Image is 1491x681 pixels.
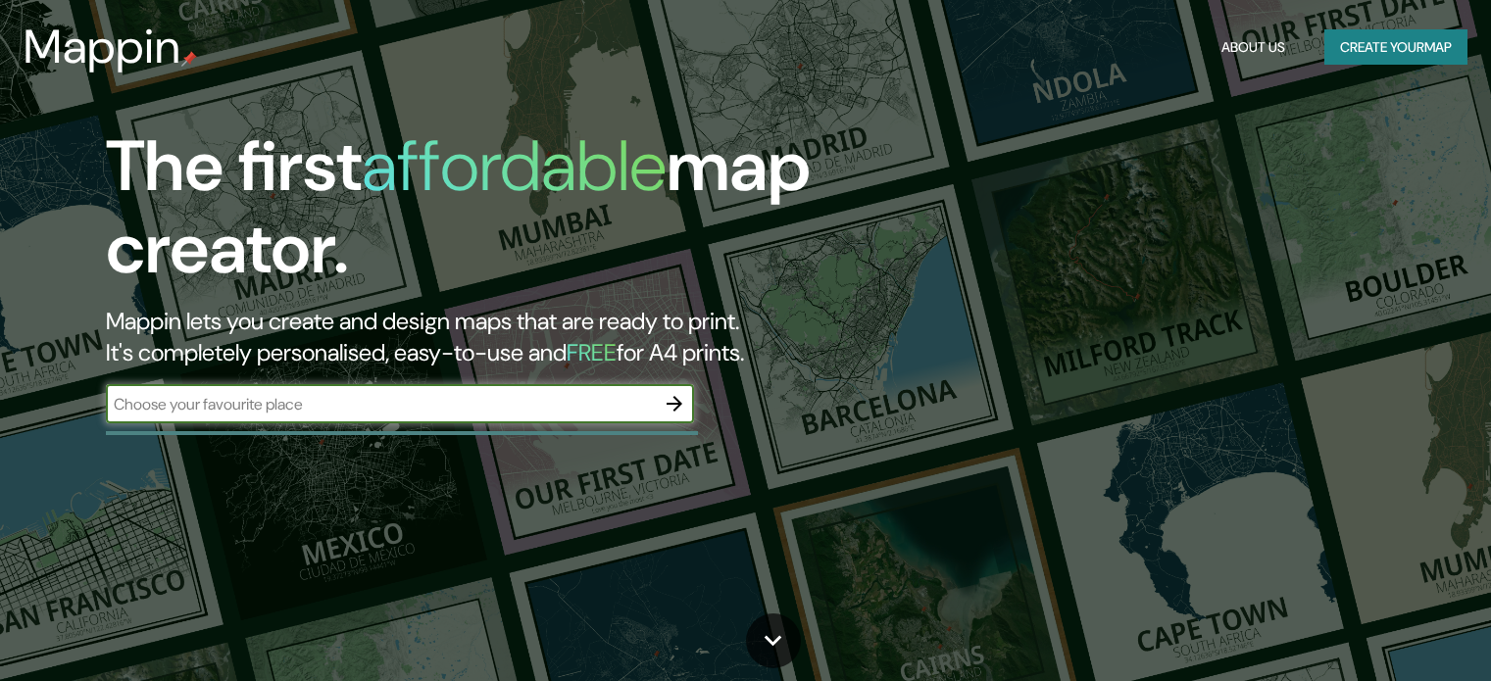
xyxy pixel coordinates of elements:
h1: affordable [362,121,667,212]
button: About Us [1214,29,1293,66]
h2: Mappin lets you create and design maps that are ready to print. It's completely personalised, eas... [106,306,852,368]
h1: The first map creator. [106,125,852,306]
img: mappin-pin [181,51,197,67]
input: Choose your favourite place [106,393,655,415]
h3: Mappin [24,20,181,74]
h5: FREE [567,337,617,367]
button: Create yourmap [1324,29,1467,66]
